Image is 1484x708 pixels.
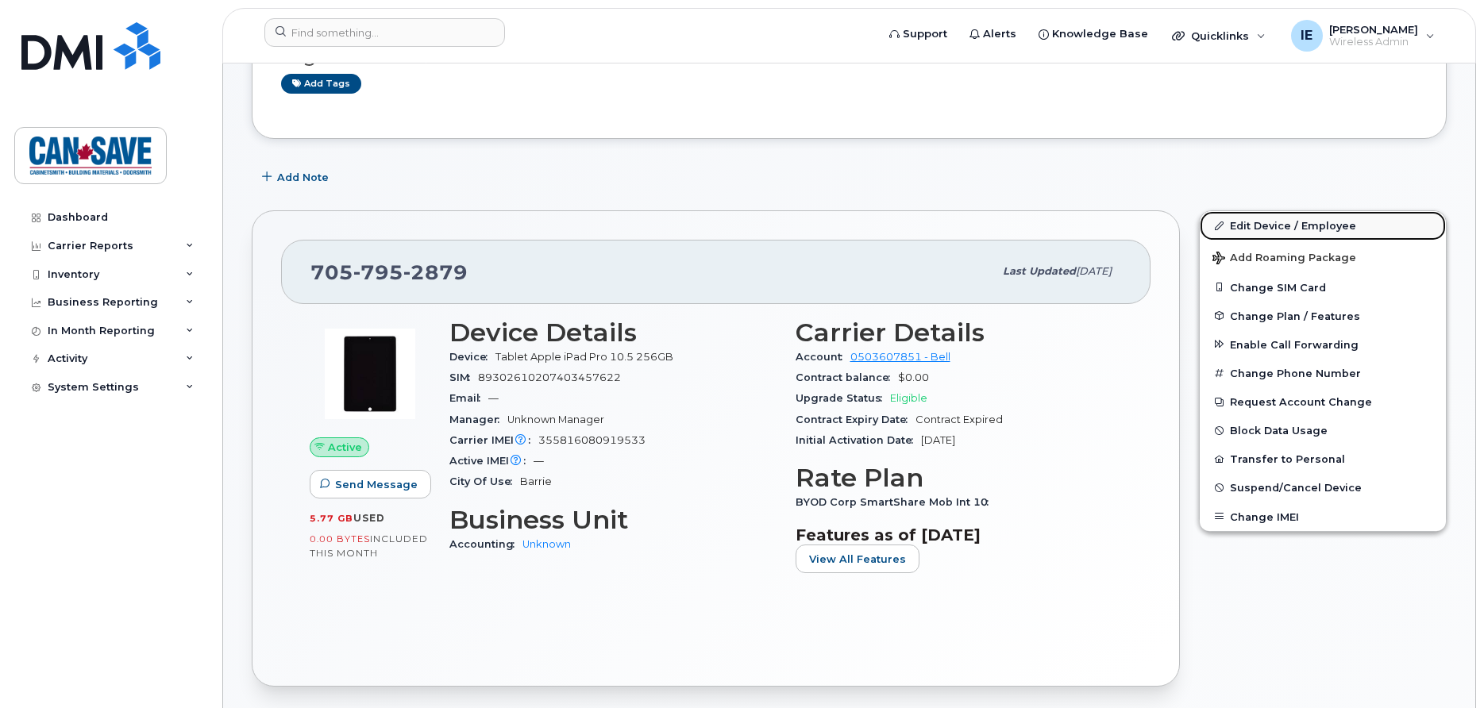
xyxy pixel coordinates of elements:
[538,434,646,446] span: 355816080919533
[328,440,362,455] span: Active
[310,533,370,544] span: 0.00 Bytes
[281,74,361,94] a: Add tags
[796,414,915,425] span: Contract Expiry Date
[890,392,927,404] span: Eligible
[1161,20,1277,52] div: Quicklinks
[809,552,906,567] span: View All Features
[796,351,850,363] span: Account
[1230,338,1359,350] span: Enable Call Forwarding
[449,392,488,404] span: Email
[522,538,571,550] a: Unknown
[277,170,329,185] span: Add Note
[1200,502,1446,531] button: Change IMEI
[983,26,1016,42] span: Alerts
[310,470,431,498] button: Send Message
[1200,302,1446,330] button: Change Plan / Features
[449,455,534,467] span: Active IMEI
[796,318,1123,347] h3: Carrier Details
[1191,29,1249,42] span: Quicklinks
[898,371,929,383] span: $0.00
[449,371,478,383] span: SIM
[1280,20,1446,52] div: Ian Emsley
[1200,473,1446,502] button: Suspend/Cancel Device
[534,455,544,467] span: —
[335,477,418,492] span: Send Message
[958,18,1027,50] a: Alerts
[449,414,507,425] span: Manager
[1329,23,1418,36] span: [PERSON_NAME]
[488,392,499,404] span: —
[921,434,955,446] span: [DATE]
[1027,18,1159,50] a: Knowledge Base
[1200,330,1446,359] button: Enable Call Forwarding
[796,525,1123,544] h3: Features as of [DATE]
[449,506,777,534] h3: Business Unit
[449,434,538,446] span: Carrier IMEI
[478,371,621,383] span: 89302610207403457622
[449,475,520,487] span: City Of Use
[1052,26,1148,42] span: Knowledge Base
[796,371,898,383] span: Contract balance
[449,538,522,550] span: Accounting
[353,512,385,524] span: used
[1212,252,1356,267] span: Add Roaming Package
[1230,482,1362,494] span: Suspend/Cancel Device
[353,260,403,284] span: 795
[449,351,495,363] span: Device
[403,260,468,284] span: 2879
[1200,273,1446,302] button: Change SIM Card
[1200,240,1446,273] button: Add Roaming Package
[495,351,673,363] span: Tablet Apple iPad Pro 10.5 256GB
[796,464,1123,492] h3: Rate Plan
[878,18,958,50] a: Support
[903,26,947,42] span: Support
[1200,211,1446,240] a: Edit Device / Employee
[252,163,342,191] button: Add Note
[520,475,552,487] span: Barrie
[850,351,950,363] a: 0503607851 - Bell
[449,318,777,347] h3: Device Details
[322,326,418,421] img: image20231002-3703462-1ica7q4.jpeg
[1200,416,1446,444] button: Block Data Usage
[1076,265,1112,277] span: [DATE]
[310,260,468,284] span: 705
[507,414,604,425] span: Unknown Manager
[796,496,996,508] span: BYOD Corp SmartShare Mob Int 10
[281,47,1417,67] h3: Tags List
[1200,387,1446,416] button: Request Account Change
[1200,444,1446,473] button: Transfer to Personal
[1200,359,1446,387] button: Change Phone Number
[310,533,428,559] span: included this month
[796,392,890,404] span: Upgrade Status
[915,414,1003,425] span: Contract Expired
[1329,36,1418,48] span: Wireless Admin
[310,513,353,524] span: 5.77 GB
[1003,265,1076,277] span: Last updated
[796,434,921,446] span: Initial Activation Date
[796,544,919,573] button: View All Features
[1301,26,1312,45] span: IE
[1230,310,1360,321] span: Change Plan / Features
[264,18,505,47] input: Find something...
